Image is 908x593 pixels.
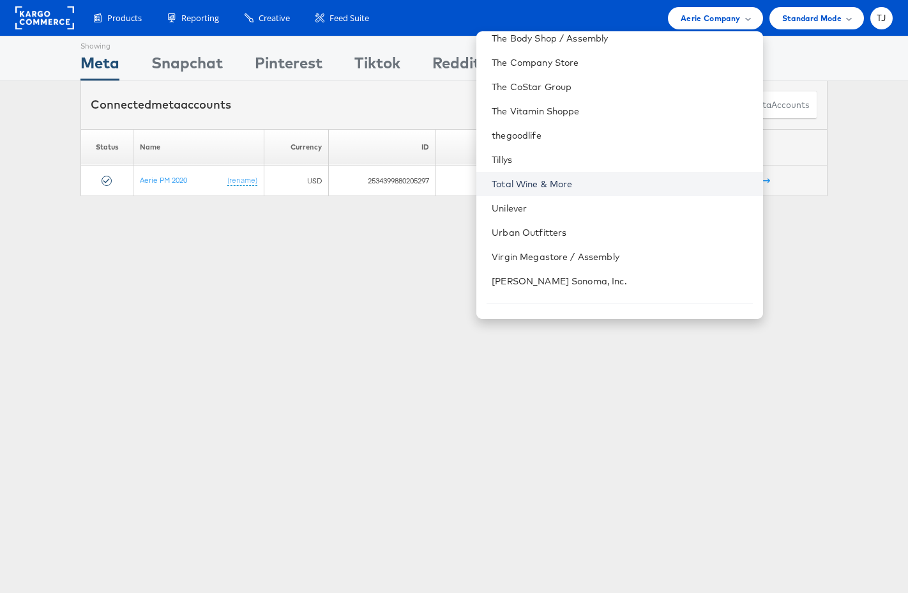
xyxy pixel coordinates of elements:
[181,12,219,24] span: Reporting
[328,166,436,196] td: 2534399880205297
[492,202,752,215] a: Unilever
[91,96,231,113] div: Connected accounts
[151,97,181,112] span: meta
[80,36,119,52] div: Showing
[436,166,547,196] td: America/New_York
[140,175,187,185] a: Aerie PM 2020
[492,105,752,118] a: The Vitamin Shoppe
[264,129,328,166] th: Currency
[492,178,752,190] a: Total Wine & More
[328,129,436,166] th: ID
[81,129,133,166] th: Status
[492,275,752,288] a: [PERSON_NAME] Sonoma, Inc.
[492,153,752,166] a: Tillys
[877,14,886,22] span: TJ
[227,175,257,186] a: (rename)
[329,12,369,24] span: Feed Suite
[782,12,842,25] span: Standard Mode
[681,12,740,25] span: Aerie Company
[107,12,142,24] span: Products
[151,52,223,81] div: Snapchat
[354,52,400,81] div: Tiktok
[492,250,752,263] a: Virgin Megastore / Assembly
[492,81,752,93] a: The CoStar Group
[80,52,119,81] div: Meta
[492,129,752,142] a: thegoodlife
[492,32,752,45] a: The Body Shop / Assembly
[133,129,264,166] th: Name
[492,56,752,69] a: The Company Store
[259,12,290,24] span: Creative
[432,52,480,81] div: Reddit
[492,226,752,239] a: Urban Outfitters
[436,129,547,166] th: Timezone
[264,166,328,196] td: USD
[255,52,322,81] div: Pinterest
